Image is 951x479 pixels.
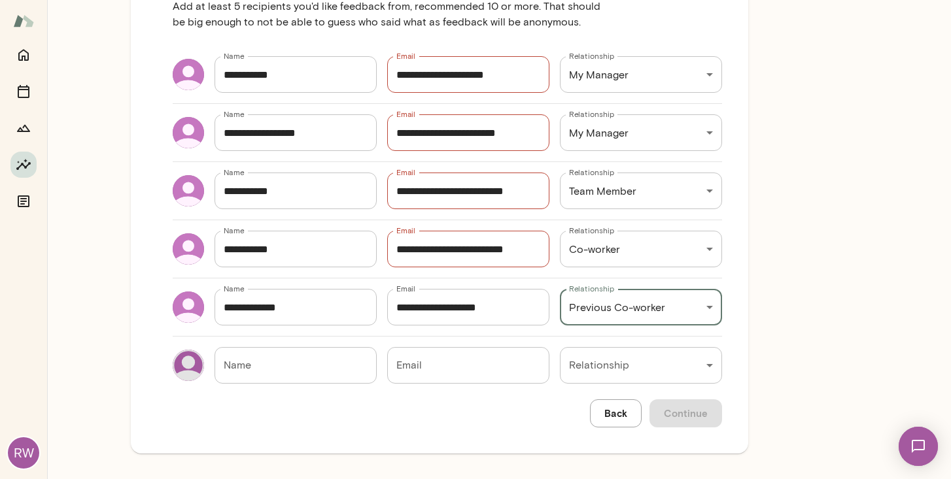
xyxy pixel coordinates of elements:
[10,152,37,178] button: Insights
[569,283,614,294] label: Relationship
[10,188,37,214] button: Documents
[569,225,614,236] label: Relationship
[396,50,415,61] label: Email
[569,50,614,61] label: Relationship
[560,289,722,325] div: Previous Co-worker
[396,225,415,236] label: Email
[10,42,37,68] button: Home
[569,167,614,178] label: Relationship
[8,437,39,469] div: RW
[224,167,245,178] label: Name
[13,8,34,33] img: Mento
[560,173,722,209] div: Team Member
[569,108,614,120] label: Relationship
[560,114,722,151] div: My Manager
[224,283,245,294] label: Name
[560,56,722,93] div: My Manager
[224,50,245,61] label: Name
[590,399,642,427] button: Back
[10,78,37,105] button: Sessions
[560,231,722,267] div: Co-worker
[10,115,37,141] button: Growth Plan
[396,167,415,178] label: Email
[224,225,245,236] label: Name
[396,283,415,294] label: Email
[396,108,415,120] label: Email
[224,108,245,120] label: Name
